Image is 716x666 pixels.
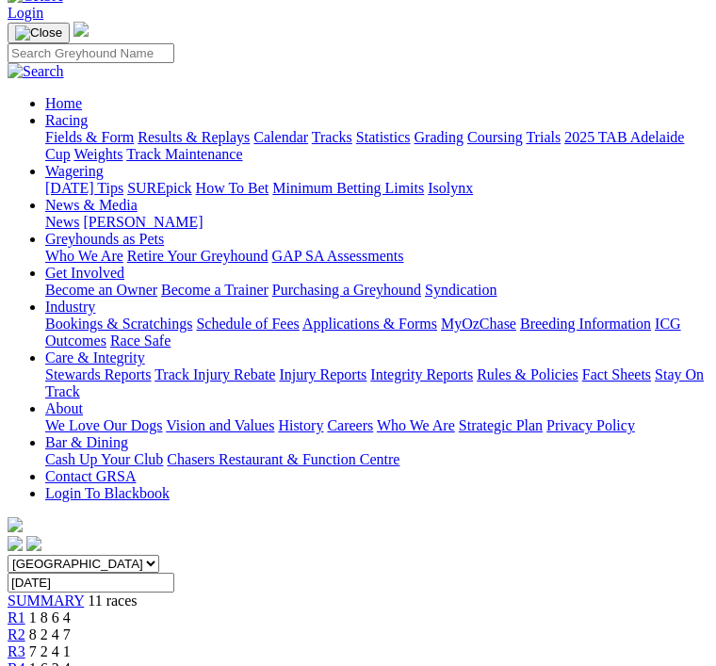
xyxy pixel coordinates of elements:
[45,366,151,382] a: Stewards Reports
[8,5,43,21] a: Login
[45,366,704,399] a: Stay On Track
[45,316,681,349] a: ICG Outcomes
[327,417,373,433] a: Careers
[45,231,164,247] a: Greyhounds as Pets
[45,282,708,299] div: Get Involved
[29,643,71,659] span: 7 2 4 1
[520,316,651,332] a: Breeding Information
[526,129,561,145] a: Trials
[8,643,25,659] a: R3
[425,282,496,298] a: Syndication
[45,485,170,501] a: Login To Blackbook
[138,129,250,145] a: Results & Replays
[45,214,708,231] div: News & Media
[278,417,323,433] a: History
[45,163,104,179] a: Wagering
[196,180,269,196] a: How To Bet
[477,366,578,382] a: Rules & Policies
[8,593,84,609] a: SUMMARY
[127,248,268,264] a: Retire Your Greyhound
[15,25,62,41] img: Close
[441,316,516,332] a: MyOzChase
[8,517,23,532] img: logo-grsa-white.png
[45,282,157,298] a: Become an Owner
[155,366,275,382] a: Track Injury Rebate
[45,129,708,163] div: Racing
[8,626,25,642] a: R2
[88,593,137,609] span: 11 races
[377,417,455,433] a: Who We Are
[45,112,88,128] a: Racing
[45,468,136,484] a: Contact GRSA
[582,366,651,382] a: Fact Sheets
[45,366,708,400] div: Care & Integrity
[45,129,684,162] a: 2025 TAB Adelaide Cup
[167,451,399,467] a: Chasers Restaurant & Function Centre
[45,417,162,433] a: We Love Our Dogs
[45,400,83,416] a: About
[546,417,635,433] a: Privacy Policy
[8,573,174,593] input: Select date
[29,626,71,642] span: 8 2 4 7
[356,129,411,145] a: Statistics
[467,129,523,145] a: Coursing
[45,299,95,315] a: Industry
[45,197,138,213] a: News & Media
[272,282,421,298] a: Purchasing a Greyhound
[45,180,708,197] div: Wagering
[73,22,89,37] img: logo-grsa-white.png
[127,180,191,196] a: SUREpick
[370,366,473,382] a: Integrity Reports
[45,95,82,111] a: Home
[110,333,171,349] a: Race Safe
[45,248,123,264] a: Who We Are
[8,609,25,625] a: R1
[45,451,163,467] a: Cash Up Your Club
[166,417,274,433] a: Vision and Values
[45,265,124,281] a: Get Involved
[45,417,708,434] div: About
[8,536,23,551] img: facebook.svg
[8,63,64,80] img: Search
[312,129,352,145] a: Tracks
[45,434,128,450] a: Bar & Dining
[83,214,203,230] a: [PERSON_NAME]
[161,282,268,298] a: Become a Trainer
[8,43,174,63] input: Search
[45,248,708,265] div: Greyhounds as Pets
[415,129,464,145] a: Grading
[29,609,71,625] span: 1 8 6 4
[26,536,41,551] img: twitter.svg
[253,129,308,145] a: Calendar
[8,23,70,43] button: Toggle navigation
[196,316,299,332] a: Schedule of Fees
[279,366,366,382] a: Injury Reports
[73,146,122,162] a: Weights
[126,146,242,162] a: Track Maintenance
[45,129,134,145] a: Fields & Form
[302,316,437,332] a: Applications & Forms
[45,316,708,349] div: Industry
[45,349,145,365] a: Care & Integrity
[45,214,79,230] a: News
[459,417,543,433] a: Strategic Plan
[45,180,123,196] a: [DATE] Tips
[272,180,424,196] a: Minimum Betting Limits
[45,316,192,332] a: Bookings & Scratchings
[272,248,404,264] a: GAP SA Assessments
[428,180,473,196] a: Isolynx
[45,451,708,468] div: Bar & Dining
